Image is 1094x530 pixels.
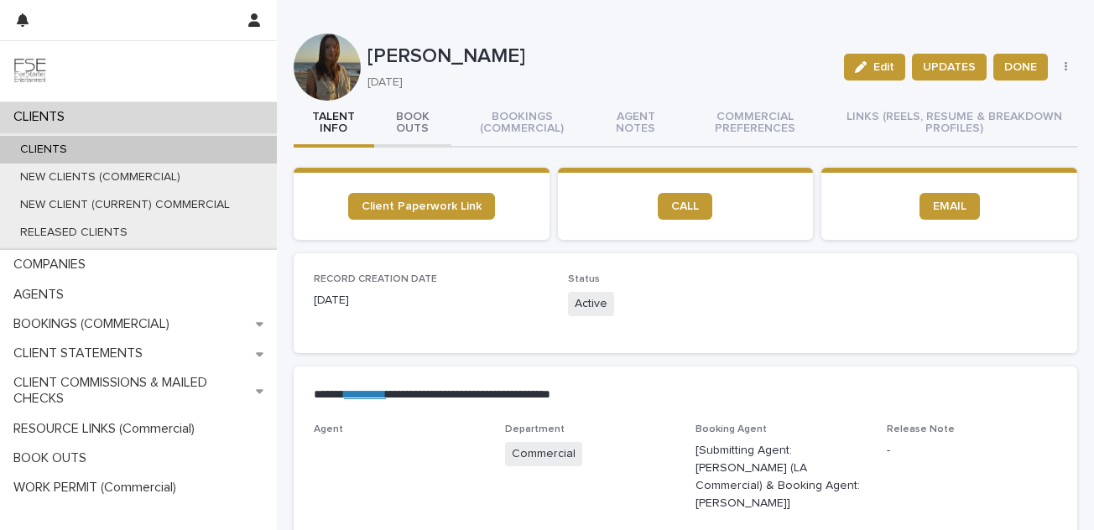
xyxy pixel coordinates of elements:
p: WORK PERMIT (Commercial) [7,480,190,496]
p: - [887,442,1058,460]
span: Status [568,274,600,284]
a: Client Paperwork Link [348,193,495,220]
span: Active [568,292,614,316]
button: TALENT INFO [294,101,374,148]
p: RESOURCE LINKS (Commercial) [7,421,208,437]
span: CALL [671,200,699,212]
span: Department [505,424,565,434]
span: DONE [1004,59,1037,75]
button: COMMERCIAL PREFERENCES [680,101,831,148]
button: Edit [844,54,905,81]
span: Release Note [887,424,955,434]
p: AGENTS [7,287,77,303]
span: Booking Agent [695,424,767,434]
button: UPDATES [912,54,987,81]
button: DONE [993,54,1048,81]
p: RELEASED CLIENTS [7,226,141,240]
p: CLIENT STATEMENTS [7,346,156,361]
p: NEW CLIENT (CURRENT) COMMERCIAL [7,198,243,212]
span: Agent [314,424,343,434]
span: RECORD CREATION DATE [314,274,437,284]
span: UPDATES [923,59,976,75]
span: Edit [873,61,894,73]
button: LINKS (REELS, RESUME & BREAKDOWN PROFILES) [831,101,1077,148]
p: BOOKINGS (COMMERCIAL) [7,316,183,332]
a: CALL [658,193,712,220]
p: CLIENTS [7,143,81,157]
p: COMPANIES [7,257,99,273]
p: [DATE] [314,292,548,309]
p: CLIENTS [7,109,78,125]
span: EMAIL [933,200,966,212]
p: CLIENT COMMISSIONS & MAILED CHECKS [7,375,256,407]
button: BOOKINGS (COMMERCIAL) [451,101,593,148]
p: NEW CLIENTS (COMMERCIAL) [7,170,194,184]
a: EMAIL [919,193,980,220]
p: [PERSON_NAME] [367,44,831,69]
button: AGENT NOTES [592,101,679,148]
span: Commercial [505,442,582,466]
p: [DATE] [367,75,824,90]
span: Client Paperwork Link [362,200,482,212]
p: [Submitting Agent: [PERSON_NAME] (LA Commercial) & Booking Agent: [PERSON_NAME]] [695,442,867,512]
p: BOOK OUTS [7,450,100,466]
img: 9JgRvJ3ETPGCJDhvPVA5 [13,55,47,88]
button: BOOK OUTS [374,101,451,148]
